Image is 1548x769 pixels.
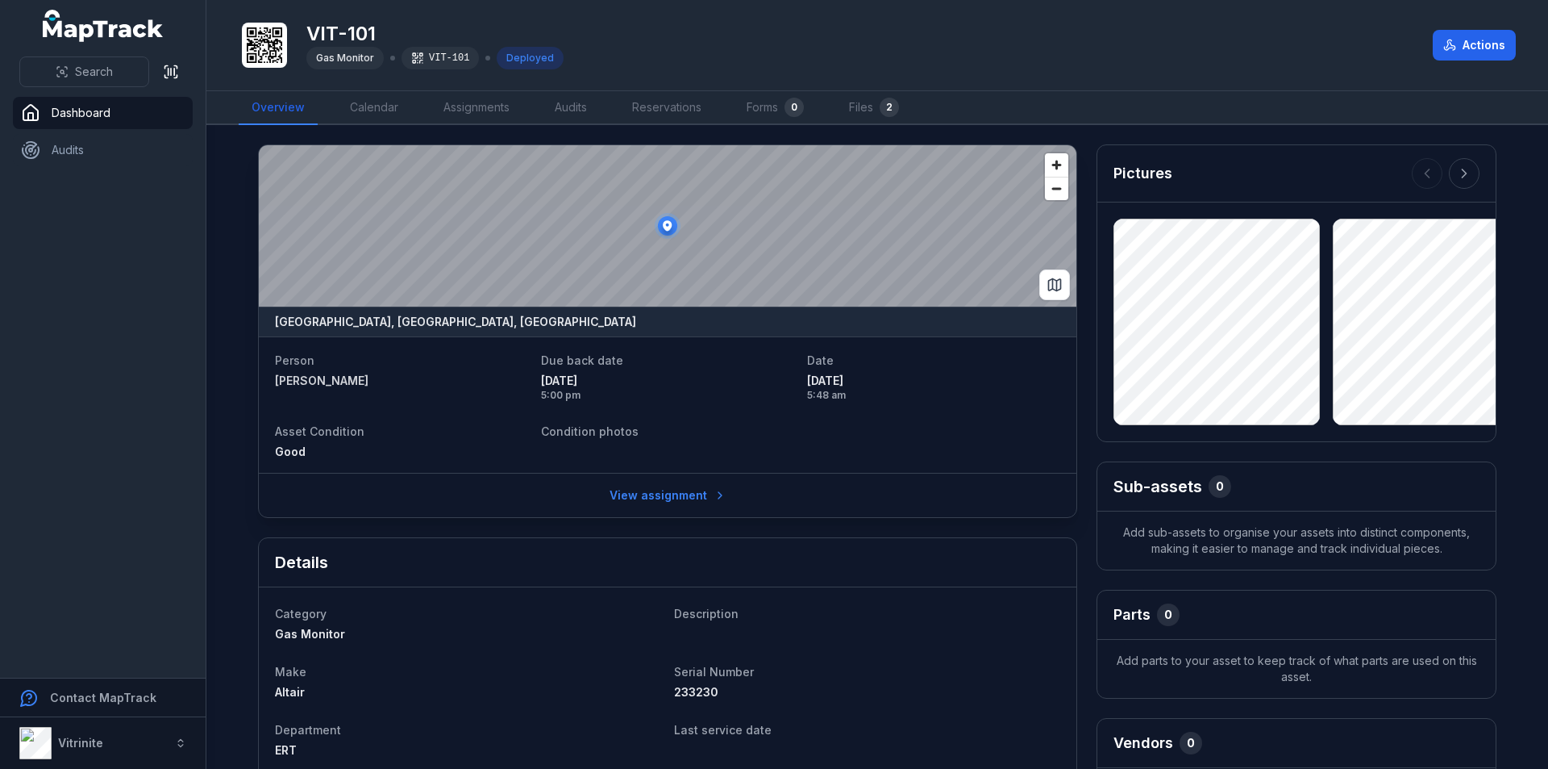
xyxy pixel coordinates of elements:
button: Switch to Map View [1039,270,1070,300]
button: Zoom in [1045,153,1068,177]
span: Description [674,607,739,621]
span: Category [275,607,327,621]
span: Add sub-assets to organise your assets into distinct components, making it easier to manage and t... [1097,512,1496,570]
a: Audits [542,91,600,125]
a: Audits [13,134,193,166]
span: Gas Monitor [275,627,345,641]
h2: Sub-assets [1113,475,1202,498]
span: Search [75,64,113,80]
h2: Details [275,551,328,574]
div: 0 [1209,475,1231,498]
span: Asset Condition [275,424,364,438]
a: Overview [239,91,318,125]
strong: [GEOGRAPHIC_DATA], [GEOGRAPHIC_DATA], [GEOGRAPHIC_DATA] [275,314,636,330]
div: 0 [1180,732,1202,754]
span: Add parts to your asset to keep track of what parts are used on this asset. [1097,640,1496,698]
a: Reservations [619,91,714,125]
span: [DATE] [541,373,794,389]
span: 5:48 am [807,389,1060,402]
button: Actions [1433,30,1516,61]
span: [DATE] [807,373,1060,389]
a: Calendar [337,91,411,125]
span: ERT [275,743,297,757]
h3: Parts [1113,604,1151,626]
div: Deployed [497,47,564,69]
h3: Pictures [1113,162,1172,185]
div: VIT-101 [402,47,479,69]
strong: Vitrinite [58,736,103,750]
span: Department [275,723,341,737]
span: 5:00 pm [541,389,794,402]
span: Serial Number [674,665,754,679]
div: 0 [1157,604,1180,626]
button: Search [19,56,149,87]
a: Files2 [836,91,912,125]
a: Dashboard [13,97,193,129]
span: Last service date [674,723,772,737]
h3: Vendors [1113,732,1173,754]
time: 23/09/2025, 5:00:00 pm [541,373,794,402]
time: 23/09/2025, 5:48:15 am [807,373,1060,402]
span: Condition photos [541,424,639,438]
span: Date [807,353,834,367]
span: 233230 [674,685,718,699]
span: Good [275,445,306,458]
a: Forms0 [734,91,817,125]
span: Altair [275,685,305,699]
div: 2 [880,98,899,117]
h1: VIT-101 [306,21,564,47]
strong: Contact MapTrack [50,691,156,704]
a: [PERSON_NAME] [275,373,528,389]
div: 0 [784,98,804,117]
span: Due back date [541,353,623,367]
canvas: Map [259,145,1076,307]
a: View assignment [599,480,737,511]
a: MapTrack [43,10,164,42]
span: Gas Monitor [316,52,374,64]
span: Person [275,353,314,367]
span: Make [275,665,306,679]
button: Zoom out [1045,177,1068,200]
a: Assignments [431,91,522,125]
